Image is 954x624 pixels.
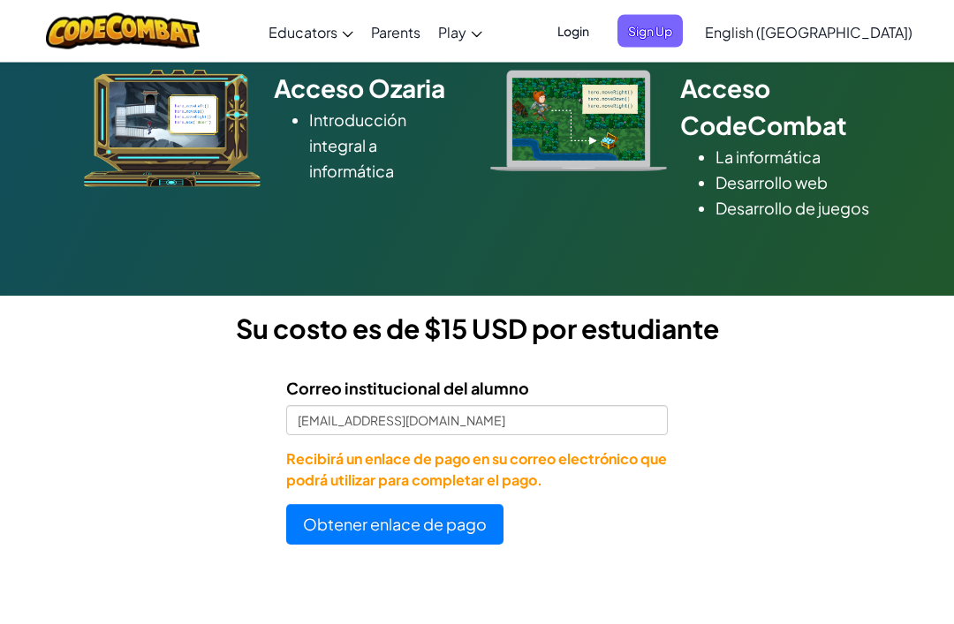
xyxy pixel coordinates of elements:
h2: Acceso Ozaria [274,71,464,108]
img: CodeCombat logo [46,13,201,49]
button: Login [547,15,600,48]
span: Play [438,23,466,41]
a: Educators [260,8,362,56]
label: Correo institucional del alumno [286,376,529,402]
button: Sign Up [617,15,683,48]
span: Educators [269,23,337,41]
li: Desarrollo de juegos [715,196,870,222]
li: La informática [715,145,870,170]
p: Recibirá un enlace de pago en su correo electrónico que podrá utilizar para completar el pago. [286,449,668,492]
img: ozaria_acodus.png [84,71,261,188]
img: type_real_code.png [490,71,667,172]
a: English ([GEOGRAPHIC_DATA]) [696,8,921,56]
button: Obtener enlace de pago [286,505,503,545]
li: Introducción integral a informática [309,108,464,184]
a: Parents [362,8,429,56]
span: English ([GEOGRAPHIC_DATA]) [705,23,912,41]
li: Desarrollo web [715,170,870,196]
h2: Acceso CodeCombat [680,71,870,145]
a: Play [429,8,491,56]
